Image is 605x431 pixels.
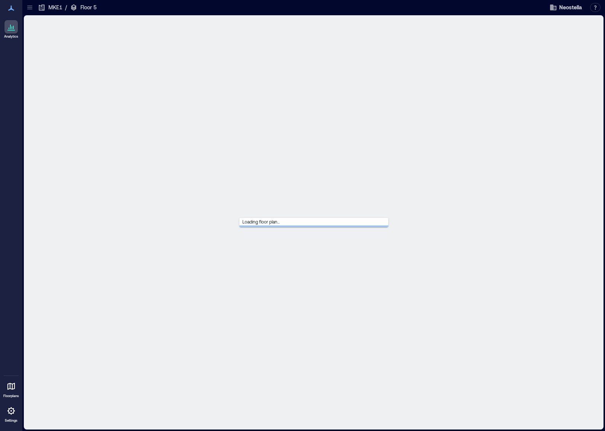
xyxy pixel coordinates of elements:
[1,377,21,400] a: Floorplans
[239,216,283,227] span: Loading floor plan...
[3,394,19,398] p: Floorplans
[2,402,20,425] a: Settings
[547,1,584,13] button: Neostella
[80,4,96,11] p: Floor 5
[559,4,582,11] span: Neostella
[5,418,17,423] p: Settings
[65,4,67,11] p: /
[2,18,20,41] a: Analytics
[4,34,18,39] p: Analytics
[48,4,62,11] p: MKE1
